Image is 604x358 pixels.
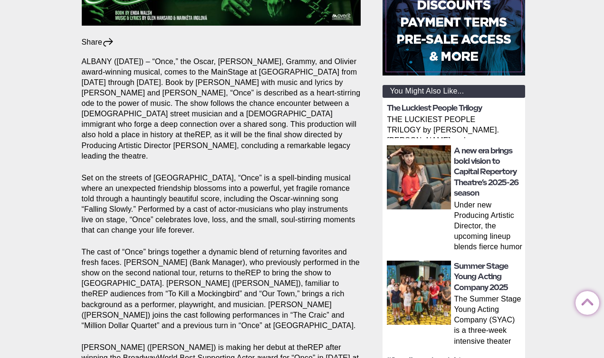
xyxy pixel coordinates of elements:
[454,146,518,198] a: A new era brings bold vision to Capital Repertory Theatre’s 2025-26 season
[387,114,522,138] p: THE LUCKIEST PEOPLE TRILOGY by [PERSON_NAME]. [PERSON_NAME] and [PERSON_NAME] have it all: a wond...
[387,104,482,113] a: The Luckiest People Trilogy
[82,37,115,47] div: Share
[454,200,522,254] p: Under new Producing Artistic Director, the upcoming lineup blends fierce humor and dazzling theat...
[383,85,525,98] div: You Might Also Like...
[387,145,451,209] img: thumbnail: A new era brings bold vision to Capital Repertory Theatre’s 2025-26 season
[82,247,361,331] p: The cast of “Once” brings together a dynamic blend of returning favorites and fresh faces. [PERSO...
[454,294,522,348] p: The Summer Stage Young Acting Company (SYAC) is a three‑week intensive theater program held at [G...
[82,173,361,236] p: Set on the streets of [GEOGRAPHIC_DATA], “Once” is a spell-binding musical where an unexpected fr...
[387,261,451,325] img: thumbnail: Summer Stage Young Acting Company 2025
[82,57,361,161] p: ALBANY ([DATE]) – “Once,” the Oscar, [PERSON_NAME], Grammy, and Olivier award-winning musical, co...
[575,292,594,311] a: Back to Top
[454,262,508,292] a: Summer Stage Young Acting Company 2025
